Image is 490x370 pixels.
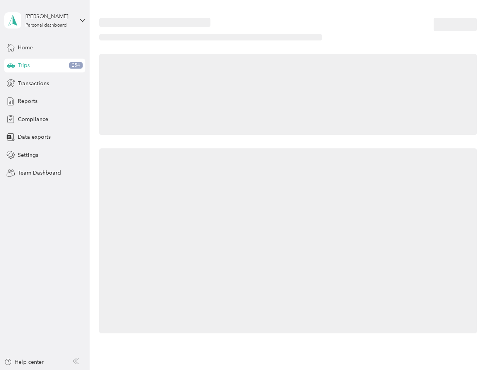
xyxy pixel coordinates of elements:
[447,327,490,370] iframe: Everlance-gr Chat Button Frame
[18,44,33,52] span: Home
[18,61,30,69] span: Trips
[4,358,44,366] button: Help center
[69,62,83,69] span: 254
[18,151,38,159] span: Settings
[18,79,49,87] span: Transactions
[18,97,37,105] span: Reports
[18,169,61,177] span: Team Dashboard
[18,115,48,123] span: Compliance
[18,133,51,141] span: Data exports
[25,23,67,28] div: Personal dashboard
[25,12,74,20] div: [PERSON_NAME]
